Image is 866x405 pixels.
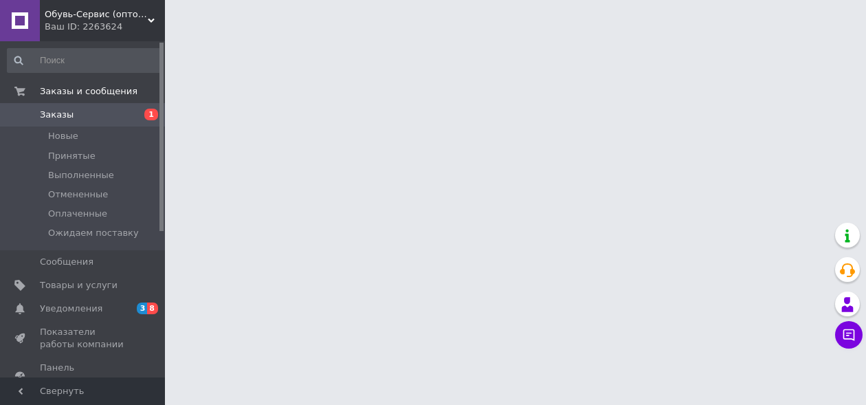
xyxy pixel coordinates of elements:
span: Обувь-Сервис (оптовая торговля обувью) [45,8,148,21]
span: Показатели работы компании [40,326,127,351]
span: Ожидаем поставку [48,227,139,239]
span: Принятые [48,150,96,162]
span: Уведомления [40,303,102,315]
span: Панель управления [40,362,127,386]
input: Поиск [7,48,162,73]
span: Оплаченные [48,208,107,220]
span: Отмененные [48,188,108,201]
span: 3 [137,303,148,314]
span: Заказы и сообщения [40,85,137,98]
span: Сообщения [40,256,93,268]
span: 1 [144,109,158,120]
span: Заказы [40,109,74,121]
span: Новые [48,130,78,142]
span: Товары и услуги [40,279,118,292]
div: Ваш ID: 2263624 [45,21,165,33]
button: Чат с покупателем [835,321,863,349]
span: 8 [147,303,158,314]
span: Выполненные [48,169,114,182]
